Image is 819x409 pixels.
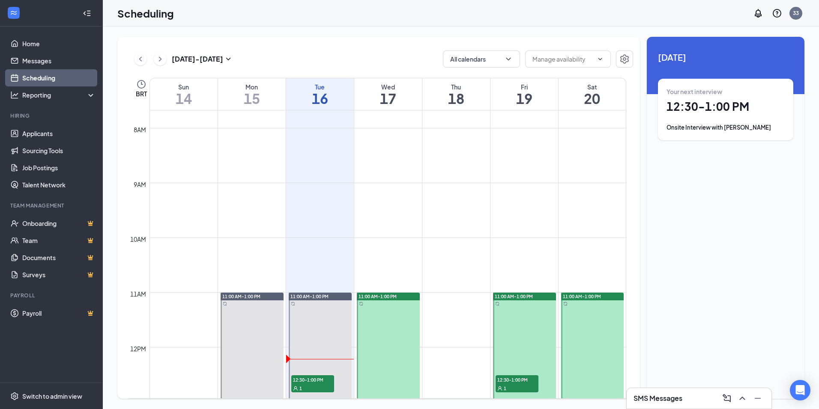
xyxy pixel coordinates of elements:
[497,386,502,391] svg: User
[286,83,354,91] div: Tue
[293,386,298,391] svg: User
[559,91,626,106] h1: 20
[790,380,810,400] div: Open Intercom Messenger
[354,78,422,110] a: September 17, 2025
[772,8,782,18] svg: QuestionInfo
[22,215,96,232] a: OnboardingCrown
[117,6,174,21] h1: Scheduling
[490,78,558,110] a: September 19, 2025
[22,142,96,159] a: Sourcing Tools
[496,375,538,384] span: 12:30-1:00 PM
[83,9,91,18] svg: Collapse
[793,9,799,17] div: 33
[223,54,233,64] svg: SmallChevronDown
[10,91,19,99] svg: Analysis
[737,393,747,403] svg: ChevronUp
[9,9,18,17] svg: WorkstreamLogo
[172,54,223,64] h3: [DATE] - [DATE]
[359,293,397,299] span: 11:00 AM-1:00 PM
[720,391,734,405] button: ComposeMessage
[286,78,354,110] a: September 16, 2025
[136,89,147,98] span: BRT
[129,289,148,299] div: 11am
[218,91,286,106] h1: 15
[597,56,604,62] svg: ChevronDown
[495,302,499,306] svg: Sync
[422,78,490,110] a: September 18, 2025
[291,375,334,384] span: 12:30-1:00 PM
[634,394,682,403] h3: SMS Messages
[658,50,793,64] span: [DATE]
[22,69,96,86] a: Scheduling
[490,83,558,91] div: Fri
[22,125,96,142] a: Applicants
[22,392,82,400] div: Switch to admin view
[156,54,164,64] svg: ChevronRight
[222,293,260,299] span: 11:00 AM-1:00 PM
[504,385,506,391] span: 1
[10,202,94,209] div: Team Management
[10,392,19,400] svg: Settings
[619,54,630,64] svg: Settings
[667,87,785,96] div: Your next interview
[22,35,96,52] a: Home
[154,53,167,65] button: ChevronRight
[150,83,218,91] div: Sun
[132,180,148,189] div: 9am
[616,50,633,68] button: Settings
[136,54,145,64] svg: ChevronLeft
[751,391,765,405] button: Minimize
[134,53,147,65] button: ChevronLeft
[22,249,96,266] a: DocumentsCrown
[667,99,785,114] h1: 12:30 - 1:00 PM
[359,302,363,306] svg: Sync
[563,293,601,299] span: 11:00 AM-1:00 PM
[150,78,218,110] a: September 14, 2025
[10,112,94,119] div: Hiring
[495,293,533,299] span: 11:00 AM-1:00 PM
[559,83,626,91] div: Sat
[490,91,558,106] h1: 19
[735,391,749,405] button: ChevronUp
[532,54,593,64] input: Manage availability
[10,292,94,299] div: Payroll
[563,302,568,306] svg: Sync
[132,125,148,134] div: 8am
[722,393,732,403] svg: ComposeMessage
[753,8,763,18] svg: Notifications
[753,393,763,403] svg: Minimize
[354,83,422,91] div: Wed
[22,232,96,249] a: TeamCrown
[218,78,286,110] a: September 15, 2025
[291,302,295,306] svg: Sync
[667,123,785,132] div: Onsite Interview with [PERSON_NAME]
[223,302,227,306] svg: Sync
[290,293,329,299] span: 11:00 AM-1:00 PM
[129,234,148,244] div: 10am
[150,91,218,106] h1: 14
[422,83,490,91] div: Thu
[286,91,354,106] h1: 16
[354,91,422,106] h1: 17
[443,50,520,68] button: All calendarsChevronDown
[504,55,513,63] svg: ChevronDown
[22,159,96,176] a: Job Postings
[218,83,286,91] div: Mon
[22,52,96,69] a: Messages
[136,79,146,89] svg: Clock
[22,91,96,99] div: Reporting
[422,91,490,106] h1: 18
[129,344,148,353] div: 12pm
[22,266,96,283] a: SurveysCrown
[559,78,626,110] a: September 20, 2025
[299,385,302,391] span: 1
[22,176,96,193] a: Talent Network
[22,305,96,322] a: PayrollCrown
